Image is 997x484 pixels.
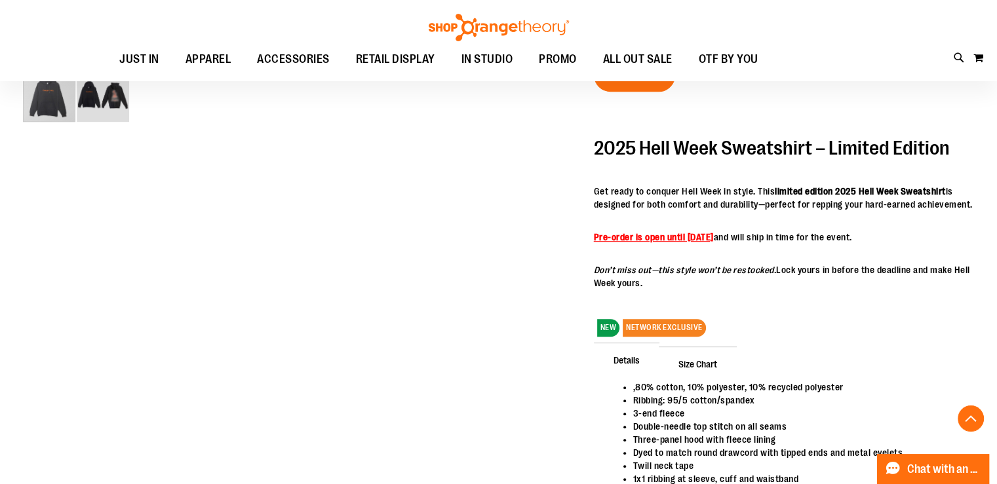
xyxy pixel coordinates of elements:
[633,420,961,433] li: Double-needle top stitch on all seams
[594,263,974,289] p: Lock yours in before the deadline and make Hell Week yours.
[633,381,961,394] li: ,80% cotton, 10% polyester, 10% recycled polyester
[356,45,435,74] span: RETAIL DISPLAY
[257,45,330,74] span: ACCESSORIES
[633,394,961,407] li: Ribbing: 95/5 cotton/spandex
[594,265,777,275] em: Don’t miss out—this style won’t be restocked.
[594,232,714,242] strong: Pre-order is open until [DATE]
[659,346,737,381] span: Size Chart
[461,45,513,74] span: IN STUDIO
[427,14,571,41] img: Shop Orangetheory
[633,407,961,420] li: 3-end fleece
[119,45,159,74] span: JUST IN
[594,185,974,211] p: Get ready to conquer Hell Week in style. This is designed for both comfort and durability—perfect...
[958,405,984,432] button: Back To Top
[186,45,231,74] span: APPAREL
[633,459,961,472] li: Twill neck tape
[907,463,981,475] span: Chat with an Expert
[77,68,129,123] div: image 2 of 2
[775,186,946,196] strong: limited edition 2025 Hell Week Sweatshirt
[699,45,758,74] span: OTF BY YOU
[603,45,673,74] span: ALL OUT SALE
[877,454,990,484] button: Chat with an Expert
[77,69,129,122] img: 2025 Hell Week Hooded Sweatshirt
[597,319,620,337] span: NEW
[633,446,961,459] li: Dyed to match round drawcord with tipped ends and metal eyelets
[594,138,974,158] h2: 2025 Hell Week Sweatshirt – Limited Edition
[633,433,961,446] li: Three-panel hood with fleece lining
[623,319,706,337] span: NETWORK EXCLUSIVE
[594,343,659,377] span: Details
[594,231,974,244] p: and will ship in time for the event.
[539,45,577,74] span: PROMO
